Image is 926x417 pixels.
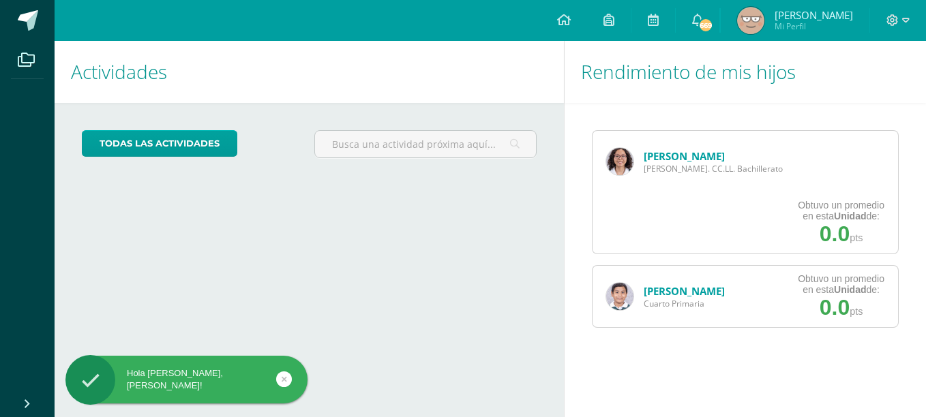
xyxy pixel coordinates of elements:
[644,298,725,309] span: Cuarto Primaria
[82,130,237,157] a: todas las Actividades
[71,41,548,103] h1: Actividades
[698,18,713,33] span: 669
[644,284,725,298] a: [PERSON_NAME]
[644,149,725,163] a: [PERSON_NAME]
[775,20,853,32] span: Mi Perfil
[581,41,910,103] h1: Rendimiento de mis hijos
[798,273,884,295] div: Obtuvo un promedio en esta de:
[315,131,535,157] input: Busca una actividad próxima aquí...
[737,7,764,34] img: c937af9e2dc6552eaaeeeeac0bdbb44b.png
[820,295,850,320] span: 0.0
[850,232,863,243] span: pts
[775,8,853,22] span: [PERSON_NAME]
[65,367,308,392] div: Hola [PERSON_NAME], [PERSON_NAME]!
[606,148,633,175] img: 8cd928732c203afa8532ba42e0b8d0a5.png
[798,200,884,221] div: Obtuvo un promedio en esta de:
[834,211,866,221] strong: Unidad
[644,163,783,174] span: [PERSON_NAME]. CC.LL. Bachillerato
[850,306,863,317] span: pts
[606,283,633,310] img: ee18d964437bc1474af6246a26ac0c7d.png
[834,284,866,295] strong: Unidad
[820,221,850,246] span: 0.0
